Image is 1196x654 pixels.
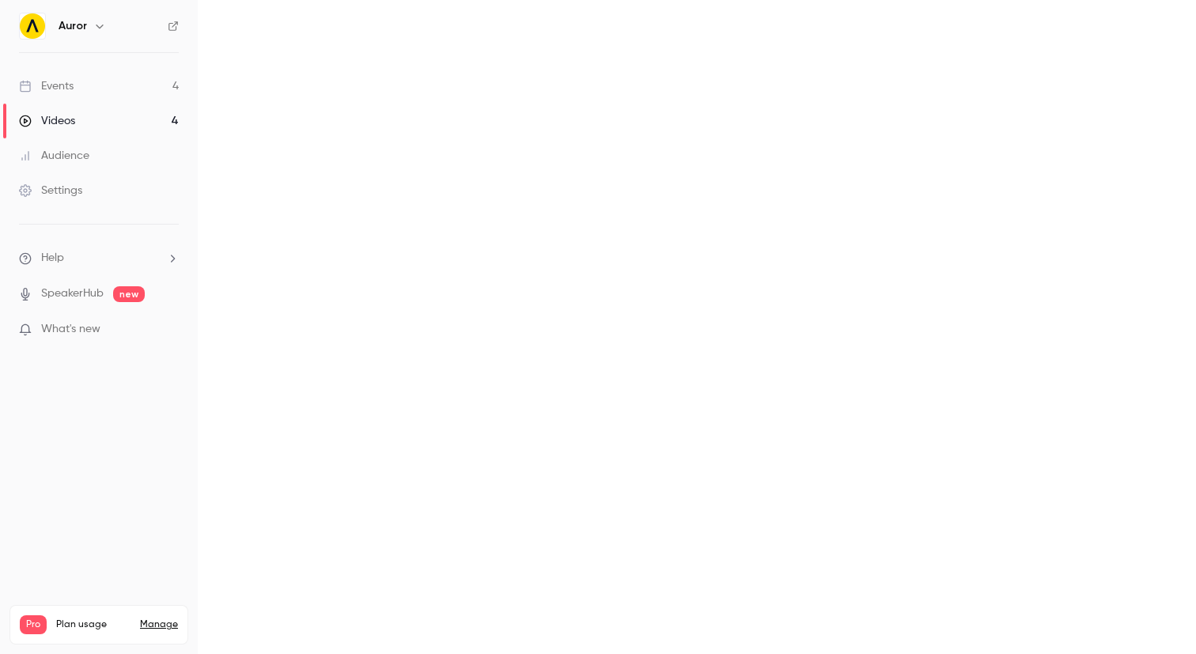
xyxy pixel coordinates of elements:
div: Settings [19,183,82,198]
h6: Auror [59,18,87,34]
span: new [113,286,145,302]
span: What's new [41,321,100,338]
div: Videos [19,113,75,129]
li: help-dropdown-opener [19,250,179,267]
span: Help [41,250,64,267]
div: Audience [19,148,89,164]
img: Auror [20,13,45,39]
span: Plan usage [56,618,131,631]
iframe: Noticeable Trigger [160,323,179,337]
a: Manage [140,618,178,631]
div: Events [19,78,74,94]
a: SpeakerHub [41,285,104,302]
span: Pro [20,615,47,634]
